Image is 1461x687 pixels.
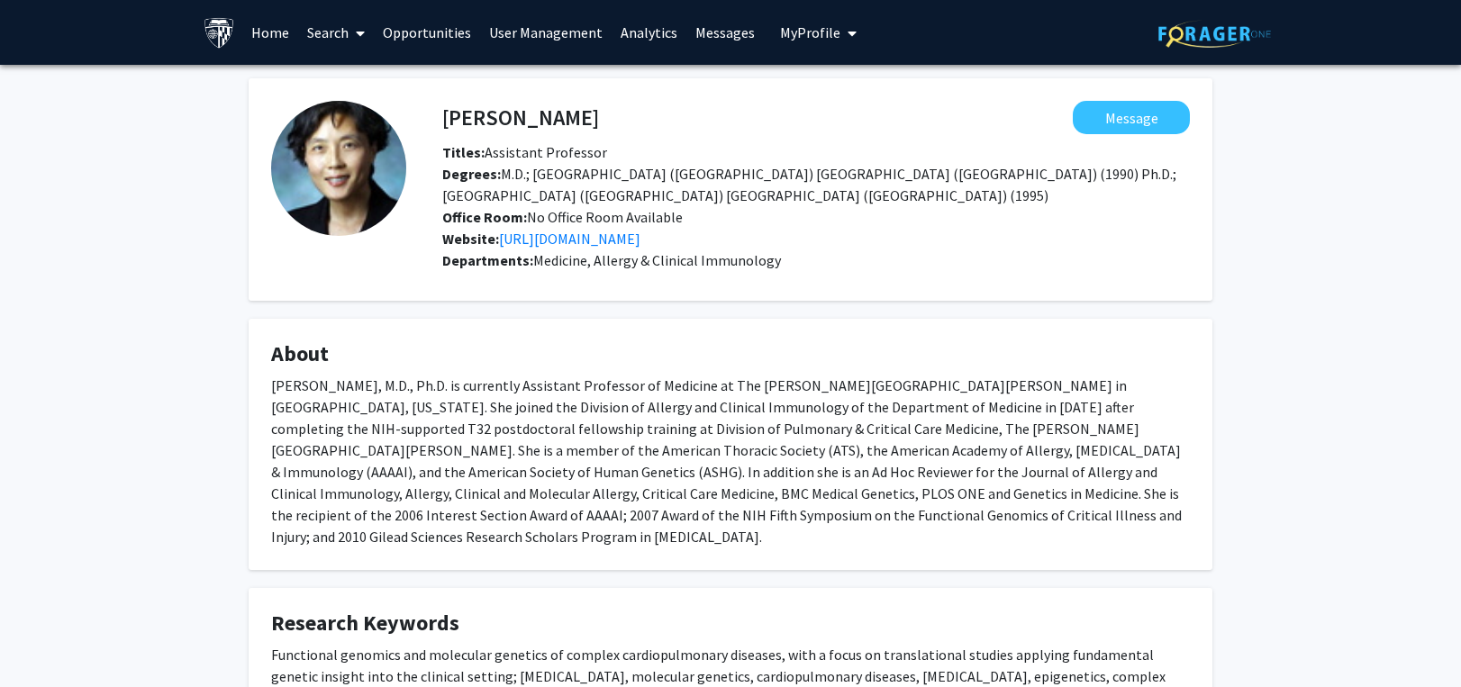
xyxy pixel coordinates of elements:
[442,165,1176,204] span: M.D.; [GEOGRAPHIC_DATA] ([GEOGRAPHIC_DATA]) [GEOGRAPHIC_DATA] ([GEOGRAPHIC_DATA]) (1990) Ph.D.; [...
[271,610,1190,637] h4: Research Keywords
[271,341,1190,367] h4: About
[533,251,781,269] span: Medicine, Allergy & Clinical Immunology
[242,1,298,64] a: Home
[442,101,599,134] h4: [PERSON_NAME]
[480,1,612,64] a: User Management
[442,230,499,248] b: Website:
[612,1,686,64] a: Analytics
[442,208,527,226] b: Office Room:
[14,606,77,673] iframe: Chat
[442,143,485,161] b: Titles:
[686,1,764,64] a: Messages
[442,143,607,161] span: Assistant Professor
[442,208,683,226] span: No Office Room Available
[374,1,480,64] a: Opportunities
[271,101,406,236] img: Profile Picture
[1158,20,1271,48] img: ForagerOne Logo
[499,230,640,248] a: Opens in a new tab
[442,165,501,183] b: Degrees:
[204,17,235,49] img: Johns Hopkins University Logo
[780,23,840,41] span: My Profile
[298,1,374,64] a: Search
[271,375,1190,547] div: [PERSON_NAME], M.D., Ph.D. is currently Assistant Professor of Medicine at The [PERSON_NAME][GEOG...
[1073,101,1190,134] button: Message Li Gao
[442,251,533,269] b: Departments:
